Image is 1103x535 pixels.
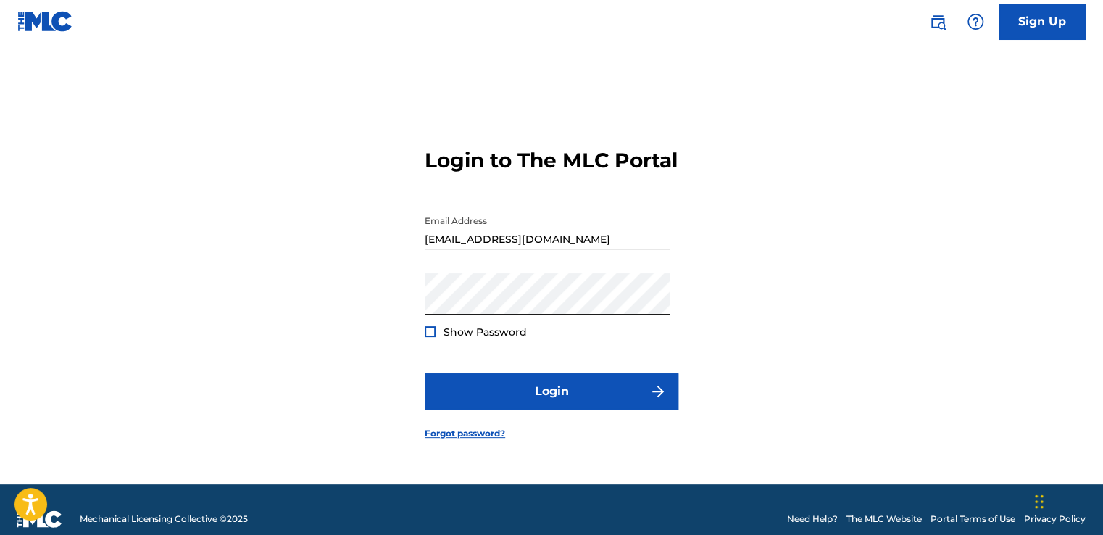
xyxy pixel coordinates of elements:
iframe: Chat Widget [1031,465,1103,535]
a: Public Search [923,7,952,36]
a: The MLC Website [846,513,922,526]
img: help [967,13,984,30]
span: Show Password [444,325,527,339]
img: f7272a7cc735f4ea7f67.svg [649,383,667,400]
span: Mechanical Licensing Collective © 2025 [80,513,248,526]
img: logo [17,510,62,528]
div: Help [961,7,990,36]
img: MLC Logo [17,11,73,32]
a: Forgot password? [425,427,505,440]
button: Login [425,373,678,410]
img: search [929,13,946,30]
a: Need Help? [787,513,838,526]
a: Privacy Policy [1024,513,1086,526]
a: Portal Terms of Use [931,513,1015,526]
div: Drag [1035,480,1044,523]
a: Sign Up [999,4,1086,40]
h3: Login to The MLC Portal [425,148,678,173]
